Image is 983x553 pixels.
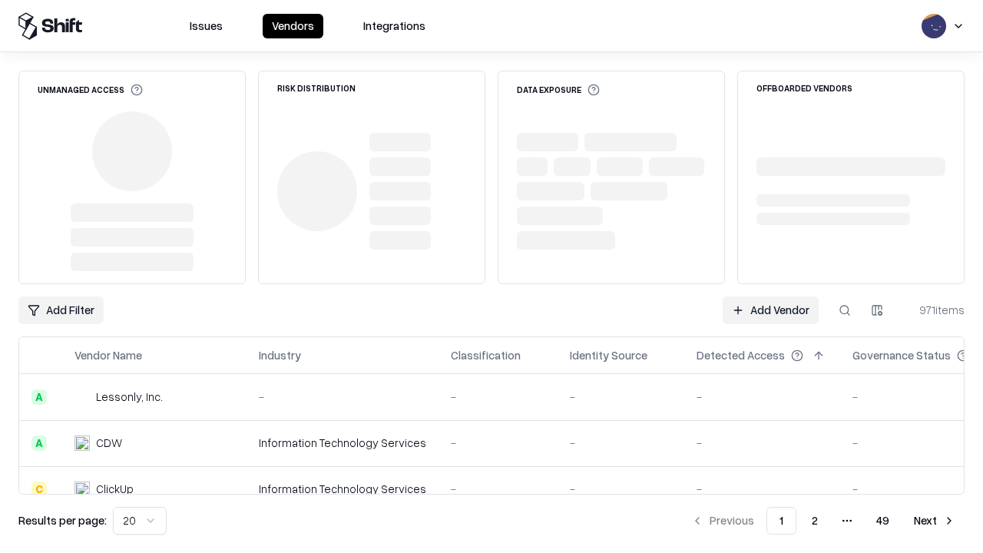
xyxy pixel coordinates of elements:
[180,14,232,38] button: Issues
[852,347,951,363] div: Governance Status
[18,296,104,324] button: Add Filter
[31,389,47,405] div: A
[31,435,47,451] div: A
[799,507,830,535] button: 2
[697,347,785,363] div: Detected Access
[682,507,965,535] nav: pagination
[259,435,426,451] div: Information Technology Services
[903,302,965,318] div: 971 items
[723,296,819,324] a: Add Vendor
[697,481,828,497] div: -
[451,347,521,363] div: Classification
[451,481,545,497] div: -
[259,481,426,497] div: Information Technology Services
[756,84,852,92] div: Offboarded Vendors
[259,347,301,363] div: Industry
[451,435,545,451] div: -
[905,507,965,535] button: Next
[570,435,672,451] div: -
[697,389,828,405] div: -
[96,481,134,497] div: ClickUp
[259,389,426,405] div: -
[96,435,122,451] div: CDW
[570,481,672,497] div: -
[31,482,47,497] div: C
[697,435,828,451] div: -
[96,389,163,405] div: Lessonly, Inc.
[263,14,323,38] button: Vendors
[74,435,90,451] img: CDW
[864,507,902,535] button: 49
[277,84,356,92] div: Risk Distribution
[570,347,647,363] div: Identity Source
[766,507,796,535] button: 1
[74,389,90,405] img: Lessonly, Inc.
[517,84,600,96] div: Data Exposure
[451,389,545,405] div: -
[354,14,435,38] button: Integrations
[74,347,142,363] div: Vendor Name
[38,84,143,96] div: Unmanaged Access
[18,512,107,528] p: Results per page:
[570,389,672,405] div: -
[74,482,90,497] img: ClickUp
